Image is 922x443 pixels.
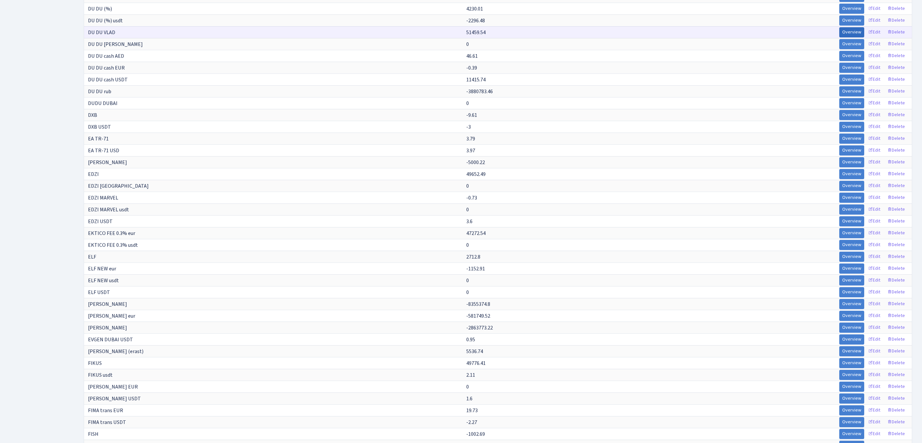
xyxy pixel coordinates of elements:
a: Delete [884,27,908,37]
a: Overview [839,110,864,120]
a: Delete [884,429,908,439]
a: Edit [865,358,883,368]
span: FIMA trans EUR [88,407,123,414]
a: Delete [884,15,908,26]
span: FISH [88,431,99,438]
a: Delete [884,417,908,427]
span: EVGEN DUBAI USDT [88,336,133,343]
span: [PERSON_NAME] [88,301,127,308]
span: 46.61 [466,53,478,60]
span: -1152.91 [466,265,485,272]
a: Overview [839,204,864,215]
span: DU DU VLAD [88,29,115,36]
span: EDZI [GEOGRAPHIC_DATA] [88,182,149,190]
a: Edit [865,334,883,345]
a: Delete [884,358,908,368]
a: Delete [884,370,908,380]
a: Overview [839,15,864,26]
a: Overview [839,51,864,61]
a: Edit [865,393,883,404]
a: Edit [865,240,883,250]
span: DXB USDT [88,123,111,131]
span: ELF USDT [88,289,110,296]
a: Edit [865,110,883,120]
a: Delete [884,346,908,356]
span: 0 [466,289,469,296]
a: Overview [839,122,864,132]
span: -8355374.8 [466,301,490,308]
span: 3.97 [466,147,475,154]
span: -1002.69 [466,431,485,438]
a: Edit [865,169,883,179]
span: -2.27 [466,419,477,426]
span: 3.79 [466,135,475,142]
a: Delete [884,110,908,120]
a: Edit [865,370,883,380]
a: Edit [865,157,883,167]
a: Edit [865,122,883,132]
span: -9.61 [466,112,477,119]
a: Overview [839,382,864,392]
span: DU DU cash EUR [88,64,125,72]
span: 0.95 [466,336,475,343]
span: 2712.8 [466,253,480,261]
span: -3880783.46 [466,88,493,95]
a: Overview [839,181,864,191]
a: Delete [884,382,908,392]
span: 0 [466,383,469,390]
a: Overview [839,275,864,285]
a: Overview [839,157,864,167]
a: Delete [884,228,908,238]
a: Edit [865,145,883,156]
span: DU DU (%) usdt [88,17,123,24]
a: Delete [884,98,908,108]
a: Overview [839,39,864,49]
span: ELF NEW usdt [88,277,119,284]
a: Overview [839,86,864,96]
span: EDZI MARVEL [88,194,118,201]
a: Overview [839,323,864,333]
a: Overview [839,264,864,274]
span: 49776.41 [466,360,486,367]
span: FIMA trans USDT [88,419,126,426]
a: Delete [884,181,908,191]
span: [PERSON_NAME] (erast) [88,348,143,355]
a: Delete [884,169,908,179]
span: FIKUS usdt [88,371,113,379]
a: Delete [884,4,908,14]
span: 1.6 [466,395,472,402]
span: 0 [466,100,469,107]
span: DXB [88,112,97,119]
span: -0.73 [466,194,477,201]
a: Overview [839,240,864,250]
a: Edit [865,74,883,85]
a: Edit [865,51,883,61]
a: Overview [839,145,864,156]
a: Overview [839,405,864,415]
a: Overview [839,74,864,85]
span: -2863773.22 [466,324,493,331]
a: Edit [865,216,883,226]
a: Delete [884,393,908,404]
a: Edit [865,193,883,203]
a: Delete [884,157,908,167]
a: Edit [865,63,883,73]
span: 0 [466,242,469,249]
a: Delete [884,275,908,285]
a: Overview [839,346,864,356]
a: Overview [839,63,864,73]
span: [PERSON_NAME] [88,159,127,166]
a: Delete [884,264,908,274]
a: Delete [884,51,908,61]
a: Overview [839,4,864,14]
span: 47272.54 [466,230,486,237]
span: DU DU (%) [88,5,112,12]
a: Delete [884,299,908,309]
span: 51459.54 [466,29,486,36]
a: Overview [839,334,864,345]
a: Delete [884,63,908,73]
a: Edit [865,275,883,285]
a: Delete [884,287,908,297]
a: Overview [839,228,864,238]
span: DU DU cash USDT [88,76,128,83]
